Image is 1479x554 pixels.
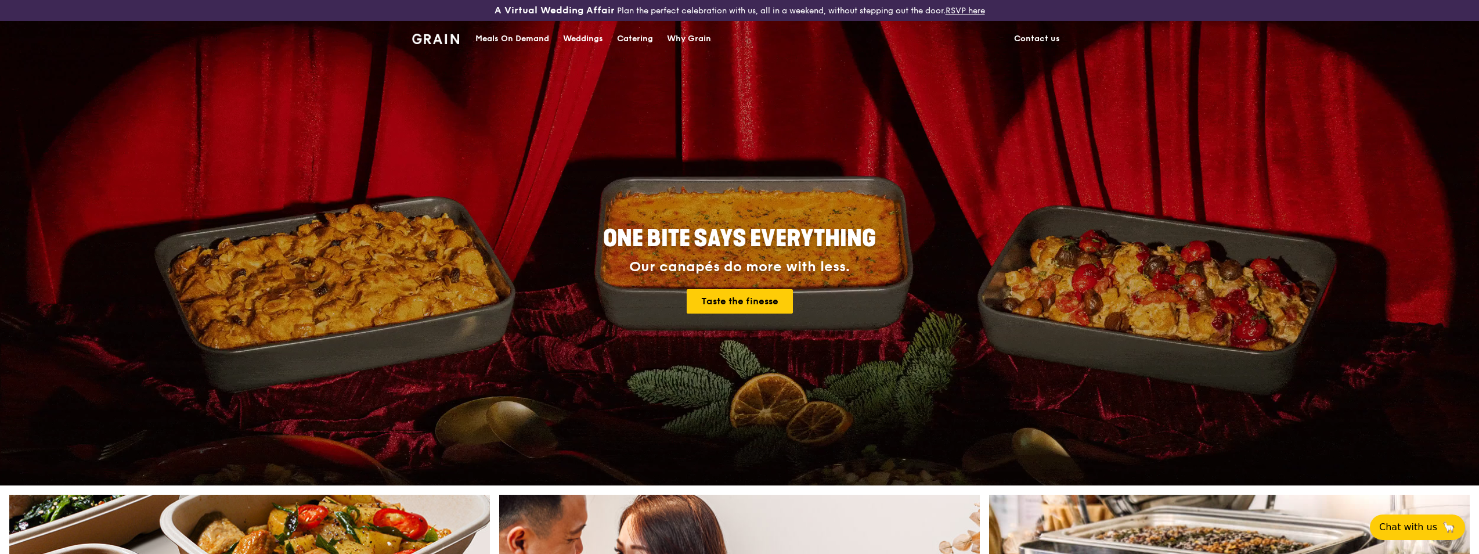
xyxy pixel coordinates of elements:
[412,34,459,44] img: Grain
[1007,21,1067,56] a: Contact us
[617,21,653,56] div: Catering
[412,20,459,55] a: GrainGrain
[603,225,876,253] span: ONE BITE SAYS EVERYTHING
[667,21,711,56] div: Why Grain
[405,5,1074,16] div: Plan the perfect celebration with us, all in a weekend, without stepping out the door.
[531,259,948,275] div: Our canapés do more with less.
[946,6,985,16] a: RSVP here
[1370,515,1465,540] button: Chat with us🦙
[610,21,660,56] a: Catering
[563,21,603,56] div: Weddings
[1442,520,1456,534] span: 🦙
[660,21,718,56] a: Why Grain
[1379,520,1437,534] span: Chat with us
[556,21,610,56] a: Weddings
[495,5,615,16] h3: A Virtual Wedding Affair
[475,21,549,56] div: Meals On Demand
[687,289,793,314] a: Taste the finesse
